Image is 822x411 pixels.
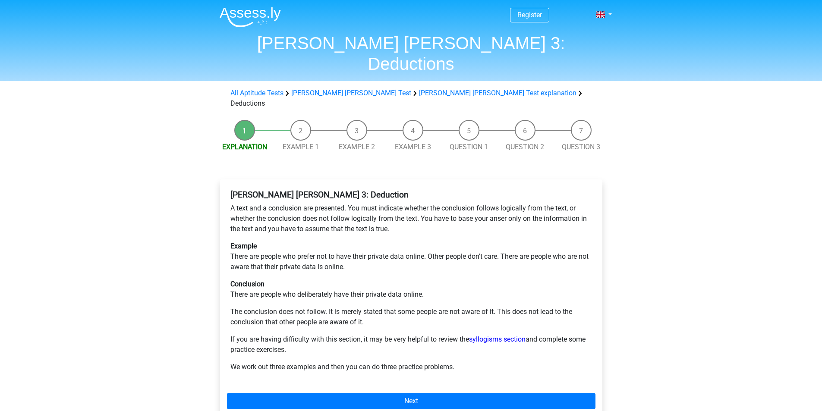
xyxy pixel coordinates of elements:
[230,362,592,372] p: We work out three examples and then you can do three practice problems.
[230,279,592,300] p: There are people who deliberately have their private data online.
[291,89,411,97] a: [PERSON_NAME] [PERSON_NAME] Test
[220,7,281,27] img: Assessly
[227,393,595,409] a: Next
[230,190,409,200] b: [PERSON_NAME] [PERSON_NAME] 3: Deduction
[230,241,592,272] p: There are people who prefer not to have their private data online. Other people don't care. There...
[230,334,592,355] p: If you are having difficulty with this section, it may be very helpful to review the and complete...
[230,89,283,97] a: All Aptitude Tests
[339,143,375,151] a: Example 2
[230,242,257,250] b: Example
[230,280,265,288] b: Conclusion
[227,88,595,109] div: Deductions
[419,89,576,97] a: [PERSON_NAME] [PERSON_NAME] Test explanation
[450,143,488,151] a: Question 1
[506,143,544,151] a: Question 2
[213,33,610,74] h1: [PERSON_NAME] [PERSON_NAME] 3: Deductions
[517,11,542,19] a: Register
[562,143,600,151] a: Question 3
[230,307,592,327] p: The conclusion does not follow. It is merely stated that some people are not aware of it. This do...
[222,143,267,151] a: Explanation
[283,143,319,151] a: Example 1
[395,143,431,151] a: Example 3
[230,203,592,234] p: A text and a conclusion are presented. You must indicate whether the conclusion follows logically...
[469,335,526,343] a: syllogisms section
